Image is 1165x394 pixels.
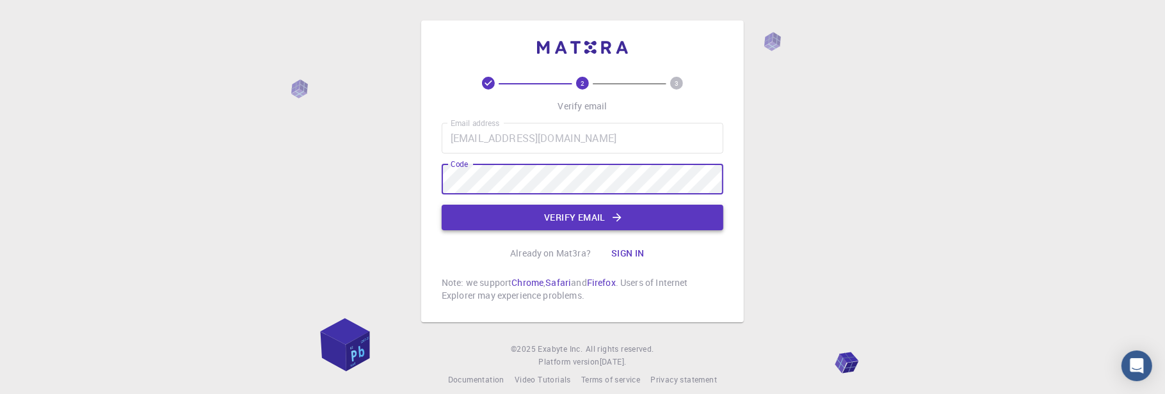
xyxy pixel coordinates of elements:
[1121,351,1152,381] div: Open Intercom Messenger
[587,276,616,288] a: Firefox
[601,240,655,266] button: Sign in
[581,374,640,384] span: Terms of service
[581,79,584,88] text: 2
[538,343,583,354] span: Exabyte Inc.
[545,276,571,288] a: Safari
[515,374,571,384] span: Video Tutorials
[451,159,468,169] label: Code
[515,374,571,386] a: Video Tutorials
[538,356,599,368] span: Platform version
[448,374,504,384] span: Documentation
[600,356,627,366] span: [DATE] .
[675,79,679,88] text: 3
[581,374,640,386] a: Terms of service
[586,343,654,356] span: All rights reserved.
[558,100,607,113] p: Verify email
[600,356,627,368] a: [DATE].
[442,205,723,230] button: Verify email
[451,118,499,129] label: Email address
[510,247,591,260] p: Already on Mat3ra?
[650,374,717,386] a: Privacy statement
[511,276,543,288] a: Chrome
[448,374,504,386] a: Documentation
[442,276,723,302] p: Note: we support , and . Users of Internet Explorer may experience problems.
[511,343,538,356] span: © 2025
[538,343,583,356] a: Exabyte Inc.
[650,374,717,384] span: Privacy statement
